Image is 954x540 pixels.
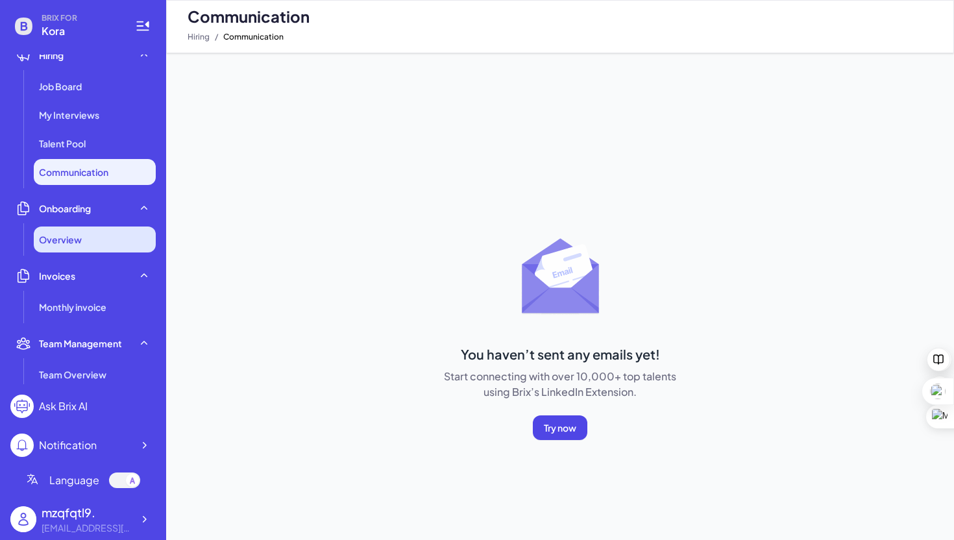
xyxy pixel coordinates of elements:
span: Onboarding [39,202,91,215]
span: / [215,29,218,45]
div: xinyi.zhang@koraai.co [42,521,132,535]
span: Monthly invoice [39,301,106,313]
span: Team Management [39,337,122,350]
span: Language [49,472,99,488]
span: Communication [39,166,108,178]
span: Kora [42,23,119,39]
img: No mail [513,226,617,330]
button: Try now [533,415,587,440]
h3: You haven’t sent any emails yet! [434,345,687,363]
span: Try now [544,422,576,434]
span: Team Overview [39,368,106,381]
span: Job Board [39,80,82,93]
p: Start connecting with over 10,000+ top talents using Brix’s LinkedIn Extension. [434,369,687,400]
span: Overview [39,233,82,246]
img: user_logo.png [10,506,36,532]
span: Hiring [39,49,64,62]
div: Notification [39,437,97,453]
span: Communication [223,29,284,45]
span: BRIX FOR [42,13,119,23]
span: Invoices [39,269,75,282]
div: Ask Brix AI [39,399,88,414]
span: My Interviews [39,108,99,121]
span: Talent Pool [39,137,86,150]
span: Communication [188,6,310,27]
div: mzqfqtl9. [42,504,132,521]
